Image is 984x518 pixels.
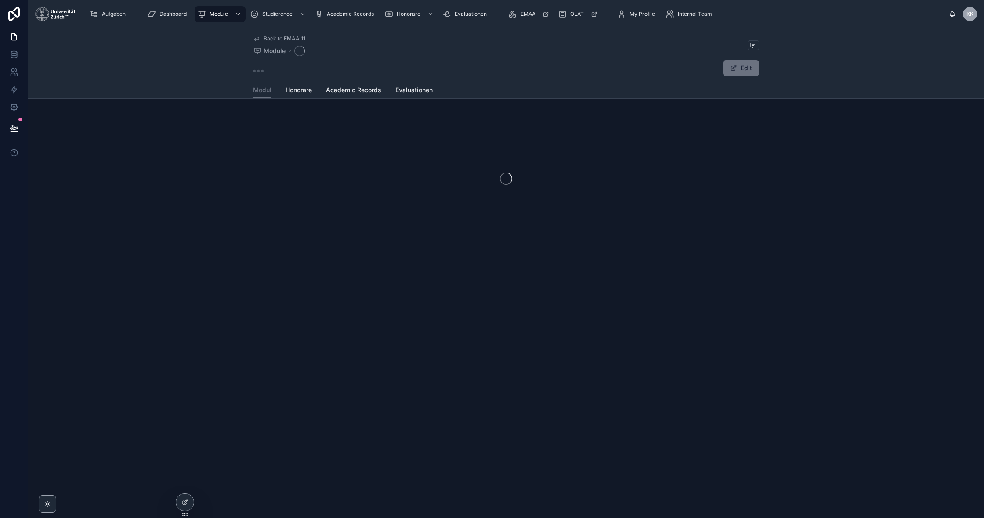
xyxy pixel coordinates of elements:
img: App logo [35,7,76,21]
a: Honorare [382,6,438,22]
span: KK [966,11,973,18]
a: OLAT [555,6,602,22]
span: Dashboard [159,11,187,18]
a: Aufgaben [87,6,132,22]
a: My Profile [615,6,661,22]
a: Evaluationen [395,82,433,100]
a: Studierende [247,6,310,22]
span: Honorare [286,86,312,94]
a: Back to EMAA 11 [253,35,305,42]
span: Evaluationen [455,11,487,18]
span: Academic Records [327,11,374,18]
a: Module [253,47,286,55]
span: Back to EMAA 11 [264,35,305,42]
div: scrollable content [83,4,949,24]
a: Honorare [286,82,312,100]
span: Module [264,47,286,55]
span: EMAA [521,11,535,18]
span: Internal Team [678,11,712,18]
button: Edit [723,60,759,76]
a: Module [195,6,246,22]
span: Academic Records [326,86,381,94]
span: Modul [253,86,271,94]
span: OLAT [570,11,584,18]
a: Internal Team [663,6,718,22]
a: Dashboard [145,6,193,22]
a: Modul [253,82,271,99]
span: Evaluationen [395,86,433,94]
span: My Profile [629,11,655,18]
a: Academic Records [326,82,381,100]
span: Honorare [397,11,420,18]
a: Academic Records [312,6,380,22]
span: Module [210,11,228,18]
a: Evaluationen [440,6,493,22]
span: Aufgaben [102,11,126,18]
span: Studierende [262,11,293,18]
a: EMAA [506,6,553,22]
